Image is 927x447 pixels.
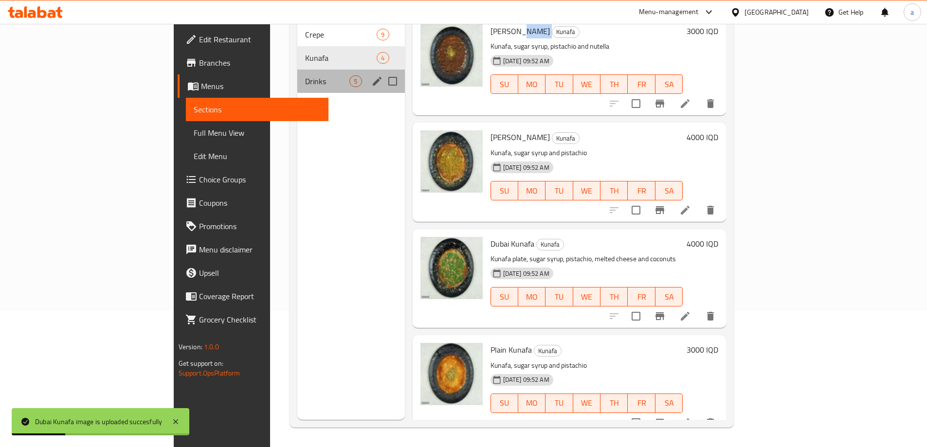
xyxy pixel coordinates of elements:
[534,345,562,357] div: Kunafa
[632,396,651,410] span: FR
[491,147,683,159] p: Kunafa, sugar syrup and pistachio
[518,181,545,200] button: MO
[349,75,362,87] div: items
[178,261,328,285] a: Upsell
[522,184,542,198] span: MO
[545,181,573,200] button: TU
[491,253,683,265] p: Kunafa plate, sugar syrup, pistachio, melted cheese and coconuts
[194,104,321,115] span: Sections
[377,29,389,40] div: items
[305,52,377,64] span: Kunafa
[659,290,679,304] span: SA
[549,184,569,198] span: TU
[604,77,624,91] span: TH
[628,181,655,200] button: FR
[679,204,691,216] a: Edit menu item
[199,244,321,255] span: Menu disclaimer
[518,287,545,306] button: MO
[297,46,404,70] div: Kunafa4
[545,74,573,94] button: TU
[179,367,240,379] a: Support.OpsPlatform
[604,396,624,410] span: TH
[552,26,579,37] span: Kunafa
[600,74,628,94] button: TH
[178,168,328,191] a: Choice Groups
[499,56,553,66] span: [DATE] 09:52 AM
[910,7,914,18] span: a
[577,396,597,410] span: WE
[186,98,328,121] a: Sections
[679,98,691,109] a: Edit menu item
[537,239,563,250] span: Kunafa
[648,304,672,328] button: Branch-specific-item
[194,150,321,162] span: Edit Menu
[178,51,328,74] a: Branches
[499,269,553,278] span: [DATE] 09:52 AM
[491,40,683,53] p: Kunafa, sugar syrup, pistachio and nutella
[491,342,532,357] span: Plain Kunafa
[178,238,328,261] a: Menu disclaimer
[699,411,722,434] button: delete
[628,393,655,413] button: FR
[377,52,389,64] div: items
[377,30,388,39] span: 9
[495,290,514,304] span: SU
[305,75,349,87] span: Drinks
[648,198,672,222] button: Branch-specific-item
[552,26,580,38] div: Kunafa
[573,74,600,94] button: WE
[659,184,679,198] span: SA
[600,287,628,306] button: TH
[499,163,553,172] span: [DATE] 09:52 AM
[518,74,545,94] button: MO
[687,237,718,250] h6: 4000 IQD
[655,393,683,413] button: SA
[549,77,569,91] span: TU
[679,417,691,429] a: Edit menu item
[573,181,600,200] button: WE
[194,127,321,139] span: Full Menu View
[491,359,683,372] p: Kunafa, sugar syrup and pistachio
[495,184,514,198] span: SU
[626,200,646,220] span: Select to update
[491,181,518,200] button: SU
[545,287,573,306] button: TU
[518,393,545,413] button: MO
[178,285,328,308] a: Coverage Report
[370,74,384,89] button: edit
[545,393,573,413] button: TU
[745,7,809,18] div: [GEOGRAPHIC_DATA]
[199,290,321,302] span: Coverage Report
[699,92,722,115] button: delete
[632,290,651,304] span: FR
[577,184,597,198] span: WE
[420,343,483,405] img: Plain Kunafa
[179,340,202,353] span: Version:
[522,77,542,91] span: MO
[655,74,683,94] button: SA
[186,121,328,144] a: Full Menu View
[632,77,651,91] span: FR
[35,416,162,427] div: Dubai Kunafa image is uploaded succesfully
[522,290,542,304] span: MO
[491,74,518,94] button: SU
[536,239,564,250] div: Kunafa
[199,34,321,45] span: Edit Restaurant
[178,28,328,51] a: Edit Restaurant
[199,197,321,209] span: Coupons
[522,396,542,410] span: MO
[659,396,679,410] span: SA
[604,184,624,198] span: TH
[687,130,718,144] h6: 4000 IQD
[552,132,580,144] div: Kunafa
[178,308,328,331] a: Grocery Checklist
[655,287,683,306] button: SA
[199,174,321,185] span: Choice Groups
[491,130,550,144] span: [PERSON_NAME]
[655,181,683,200] button: SA
[552,133,579,144] span: Kunafa
[491,24,550,38] span: [PERSON_NAME]
[626,306,646,326] span: Select to update
[573,287,600,306] button: WE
